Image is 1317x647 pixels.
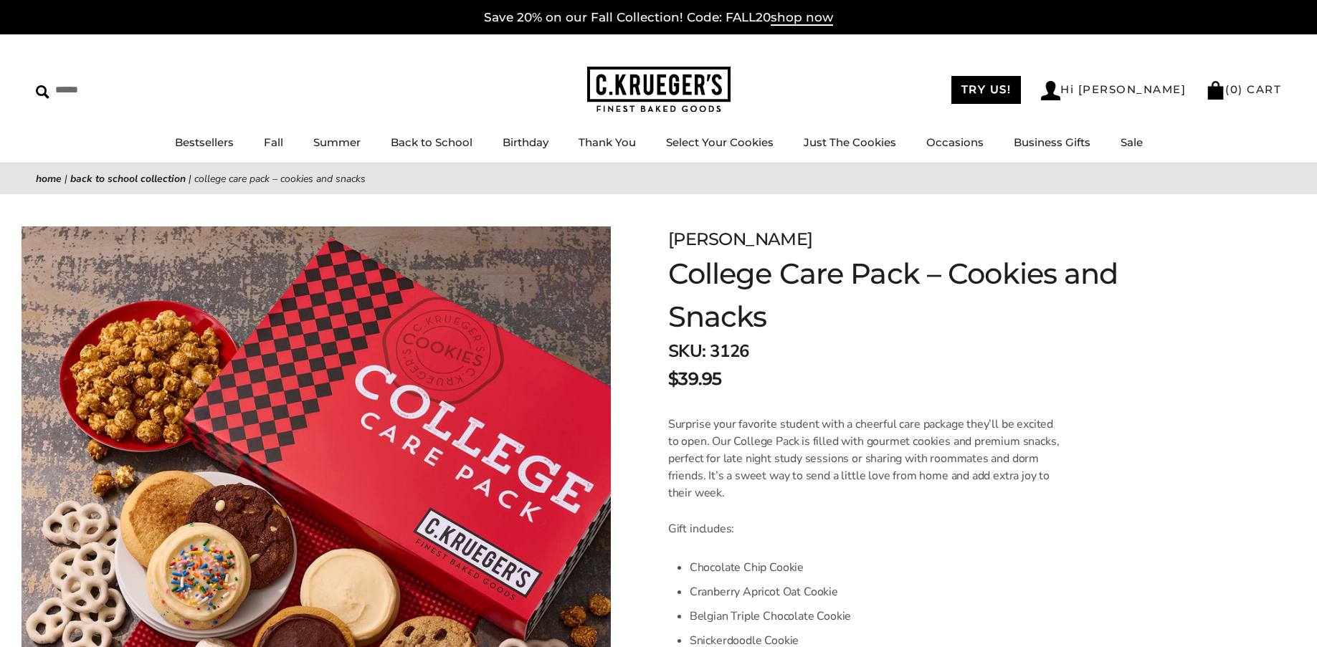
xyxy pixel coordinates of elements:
a: Birthday [503,135,548,149]
span: | [189,172,191,186]
img: Search [36,85,49,99]
span: College Care Pack – Cookies and Snacks [194,172,366,186]
a: Hi [PERSON_NAME] [1041,81,1186,100]
a: Sale [1121,135,1143,149]
a: Back to School [391,135,472,149]
li: Belgian Triple Chocolate Cookie [690,604,1060,628]
img: Bag [1206,81,1225,100]
span: shop now [771,10,833,26]
strong: SKU: [668,340,706,363]
img: C.KRUEGER'S [587,67,731,113]
a: Business Gifts [1014,135,1090,149]
p: Surprise your favorite student with a cheerful care package they’ll be excited to open. Our Colle... [668,416,1060,502]
a: Select Your Cookies [666,135,774,149]
a: Back To School Collection [70,172,186,186]
a: Save 20% on our Fall Collection! Code: FALL20shop now [484,10,833,26]
li: Chocolate Chip Cookie [690,555,1060,580]
a: Just The Cookies [804,135,896,149]
a: Occasions [926,135,984,149]
a: TRY US! [951,76,1022,104]
a: Summer [313,135,361,149]
span: | [65,172,67,186]
a: Thank You [579,135,636,149]
div: [PERSON_NAME] [668,226,1126,252]
a: Home [36,172,62,186]
span: 3126 [710,340,748,363]
h1: College Care Pack – Cookies and Snacks [668,252,1126,338]
span: $39.95 [668,366,722,392]
a: Fall [264,135,283,149]
a: Bestsellers [175,135,234,149]
img: Account [1041,81,1060,100]
nav: breadcrumbs [36,171,1281,187]
p: Gift includes: [668,520,1060,537]
a: (0) CART [1206,82,1281,96]
span: 0 [1230,82,1239,96]
input: Search [36,79,206,101]
li: Cranberry Apricot Oat Cookie [690,580,1060,604]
